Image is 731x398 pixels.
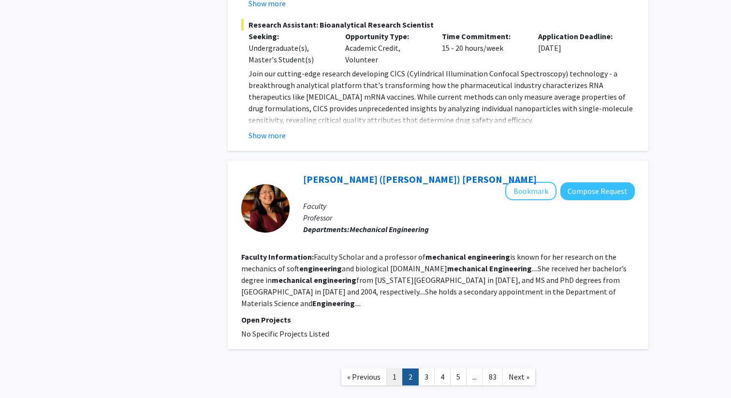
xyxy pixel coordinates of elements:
p: Faculty [303,200,635,212]
b: mechanical [272,275,312,285]
div: Undergraduate(s), Master's Student(s) [249,42,331,65]
b: engineering [299,264,342,273]
p: Professor [303,212,635,223]
div: 15 - 20 hours/week [435,30,531,65]
a: 5 [450,369,467,385]
b: Engineering [389,224,429,234]
button: Show more [249,130,286,141]
a: 83 [482,369,503,385]
p: Seeking: [249,30,331,42]
a: Previous [341,369,387,385]
p: Time Commitment: [442,30,524,42]
p: Join our cutting-edge research developing CICS (Cylindrical Illumination Confocal Spectroscopy) t... [249,68,635,126]
b: Mechanical [350,224,387,234]
b: engineering [314,275,356,285]
p: Application Deadline: [538,30,620,42]
b: engineering [468,252,510,262]
div: [DATE] [531,30,628,65]
b: Faculty Information: [241,252,314,262]
a: Next [502,369,536,385]
span: No Specific Projects Listed [241,329,329,339]
span: « Previous [347,372,380,382]
b: mechanical [425,252,466,262]
button: Add Thao (Vicky) Nguyen to Bookmarks [505,182,556,200]
a: 4 [434,369,451,385]
nav: Page navigation [228,359,648,398]
button: Compose Request to Thao (Vicky) Nguyen [560,182,635,200]
span: Research Assistant: Bioanalytical Research Scientist [241,19,635,30]
b: mechanical [447,264,488,273]
iframe: Chat [7,354,41,391]
fg-read-more: Faculty Scholar and a professor of is known for her research on the mechanics of soft and biologi... [241,252,627,308]
b: Departments: [303,224,350,234]
a: 2 [402,369,419,385]
b: Engineering [489,264,532,273]
b: Engineering [312,298,355,308]
a: 3 [418,369,435,385]
a: 1 [386,369,403,385]
span: Next » [509,372,529,382]
span: ... [472,372,477,382]
div: Academic Credit, Volunteer [338,30,435,65]
p: Open Projects [241,314,635,325]
a: [PERSON_NAME] ([PERSON_NAME]) [PERSON_NAME] [303,173,537,185]
p: Opportunity Type: [345,30,427,42]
